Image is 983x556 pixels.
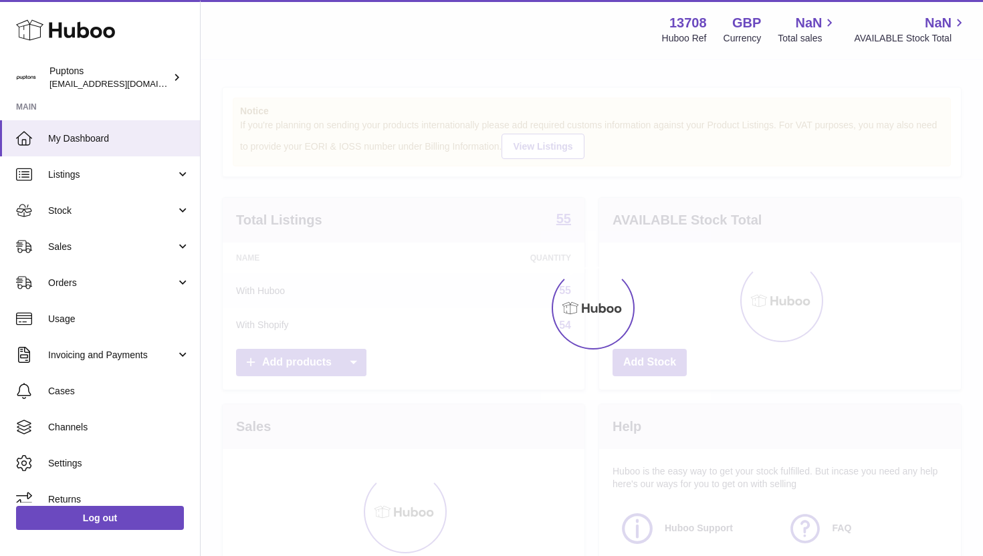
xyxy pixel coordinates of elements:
[48,421,190,434] span: Channels
[48,277,176,289] span: Orders
[795,14,822,32] span: NaN
[48,313,190,325] span: Usage
[669,14,707,32] strong: 13708
[48,493,190,506] span: Returns
[49,65,170,90] div: Puptons
[48,132,190,145] span: My Dashboard
[48,241,176,253] span: Sales
[724,32,762,45] div: Currency
[854,32,967,45] span: AVAILABLE Stock Total
[662,32,707,45] div: Huboo Ref
[48,168,176,181] span: Listings
[49,78,197,89] span: [EMAIL_ADDRESS][DOMAIN_NAME]
[48,457,190,470] span: Settings
[854,14,967,45] a: NaN AVAILABLE Stock Total
[16,506,184,530] a: Log out
[48,349,176,362] span: Invoicing and Payments
[48,204,176,217] span: Stock
[16,67,36,88] img: hello@puptons.com
[48,385,190,398] span: Cases
[925,14,952,32] span: NaN
[778,32,837,45] span: Total sales
[732,14,761,32] strong: GBP
[778,14,837,45] a: NaN Total sales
